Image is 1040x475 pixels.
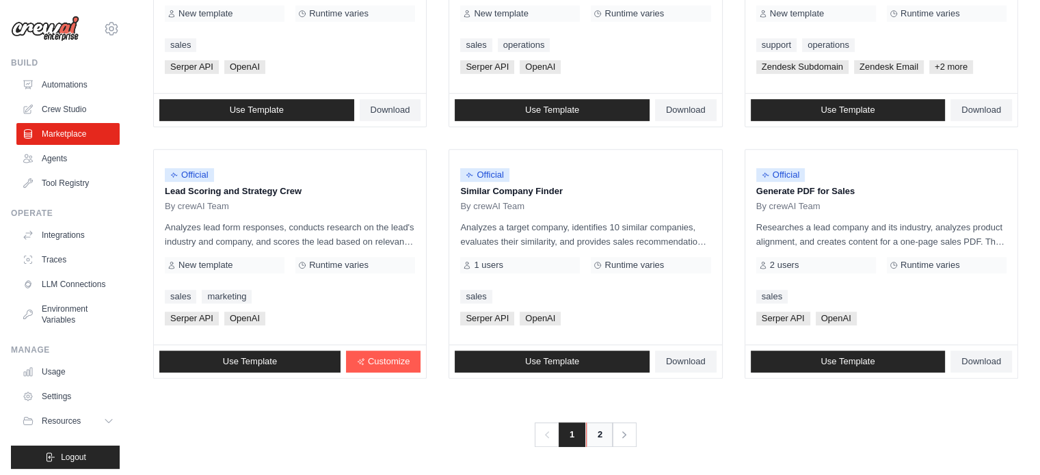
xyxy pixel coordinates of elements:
a: Download [655,99,717,121]
span: Runtime varies [309,260,369,271]
p: Similar Company Finder [460,185,710,198]
a: Integrations [16,224,120,246]
span: Use Template [525,356,579,367]
span: Zendesk Email [854,60,924,74]
span: Download [961,356,1001,367]
a: Download [950,351,1012,372]
a: Use Template [159,99,354,121]
a: operations [498,38,550,52]
span: Use Template [525,105,579,116]
a: sales [165,38,196,52]
a: Use Template [751,99,946,121]
span: By crewAI Team [460,201,524,212]
a: Download [360,99,421,121]
a: Use Template [159,351,341,372]
span: Official [756,168,805,182]
span: 2 users [770,260,799,271]
a: Agents [16,148,120,169]
p: Researches a lead company and its industry, analyzes product alignment, and creates content for a... [756,220,1006,249]
a: Download [950,99,1012,121]
span: Runtime varies [309,8,369,19]
span: OpenAI [520,60,561,74]
a: Usage [16,361,120,383]
a: sales [460,38,492,52]
span: Serper API [165,60,219,74]
span: Use Template [230,105,284,116]
img: Logo [11,16,79,42]
span: OpenAI [520,312,561,325]
span: Serper API [460,60,514,74]
span: Logout [61,452,86,463]
span: New template [474,8,528,19]
span: Download [371,105,410,116]
span: 1 users [474,260,503,271]
span: +2 more [929,60,973,74]
a: Use Template [455,351,650,372]
a: Marketplace [16,123,120,145]
span: Use Template [223,356,277,367]
a: Use Template [751,351,946,372]
p: Generate PDF for Sales [756,185,1006,198]
a: marketing [202,290,252,303]
div: Manage [11,344,120,355]
a: Environment Variables [16,298,120,331]
span: New template [178,8,232,19]
span: New template [178,260,232,271]
span: OpenAI [816,312,857,325]
p: Analyzes a target company, identifies 10 similar companies, evaluates their similarity, and provi... [460,220,710,249]
span: OpenAI [224,60,265,74]
span: By crewAI Team [165,201,229,212]
span: Download [666,356,706,367]
a: sales [460,290,492,303]
nav: Pagination [535,422,637,447]
a: sales [165,290,196,303]
span: Download [961,105,1001,116]
a: Settings [16,385,120,407]
a: Traces [16,249,120,271]
span: Official [165,168,214,182]
a: LLM Connections [16,273,120,295]
a: Crew Studio [16,98,120,120]
span: Serper API [756,312,810,325]
span: Customize [368,356,410,367]
span: Runtime varies [604,260,664,271]
a: 2 [586,422,613,447]
div: Build [11,57,120,68]
span: Download [666,105,706,116]
p: Analyzes lead form responses, conducts research on the lead's industry and company, and scores th... [165,220,415,249]
button: Logout [11,446,120,469]
span: 1 [559,422,585,447]
a: Automations [16,74,120,96]
a: Download [655,351,717,372]
span: New template [770,8,824,19]
button: Resources [16,410,120,432]
p: Lead Scoring and Strategy Crew [165,185,415,198]
div: Operate [11,208,120,219]
span: Serper API [165,312,219,325]
a: Tool Registry [16,172,120,194]
span: Runtime varies [901,8,960,19]
span: Runtime varies [901,260,960,271]
span: By crewAI Team [756,201,821,212]
span: Runtime varies [604,8,664,19]
span: Use Template [821,356,875,367]
a: support [756,38,797,52]
span: Zendesk Subdomain [756,60,849,74]
a: Use Template [455,99,650,121]
span: Official [460,168,509,182]
span: Serper API [460,312,514,325]
a: sales [756,290,788,303]
span: Resources [42,416,81,426]
a: Customize [346,351,421,372]
span: Use Template [821,105,875,116]
a: operations [802,38,855,52]
span: OpenAI [224,312,265,325]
